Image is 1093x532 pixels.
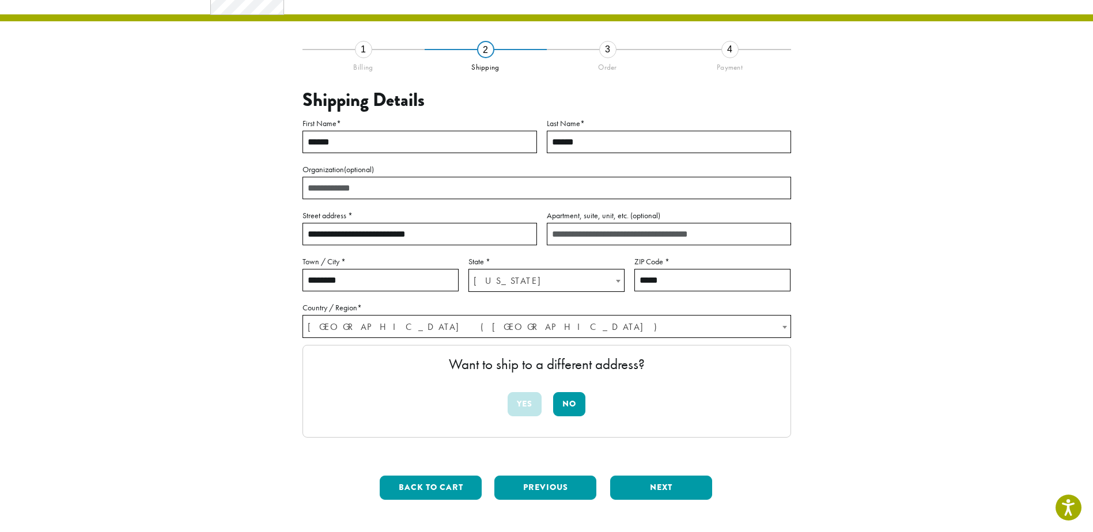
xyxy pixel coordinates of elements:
[425,58,547,72] div: Shipping
[634,254,791,269] label: ZIP Code
[302,254,459,269] label: Town / City
[468,269,625,292] span: State
[344,164,374,174] span: (optional)
[547,116,791,131] label: Last Name
[380,476,482,500] button: Back to cart
[721,41,739,58] div: 4
[553,392,585,416] button: No
[547,58,669,72] div: Order
[669,58,791,72] div: Payment
[508,392,542,416] button: Yes
[630,210,660,221] span: (optional)
[610,476,712,500] button: Next
[302,116,537,131] label: First Name
[494,476,596,500] button: Previous
[355,41,372,58] div: 1
[302,58,425,72] div: Billing
[469,269,624,292] span: Washington
[477,41,494,58] div: 2
[302,208,537,223] label: Street address
[303,316,791,338] span: United States (US)
[302,89,791,111] h3: Shipping Details
[468,254,625,269] label: State
[599,41,617,58] div: 3
[315,357,779,371] p: Want to ship to a different address?
[547,208,791,223] label: Apartment, suite, unit, etc.
[302,315,791,338] span: Country / Region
